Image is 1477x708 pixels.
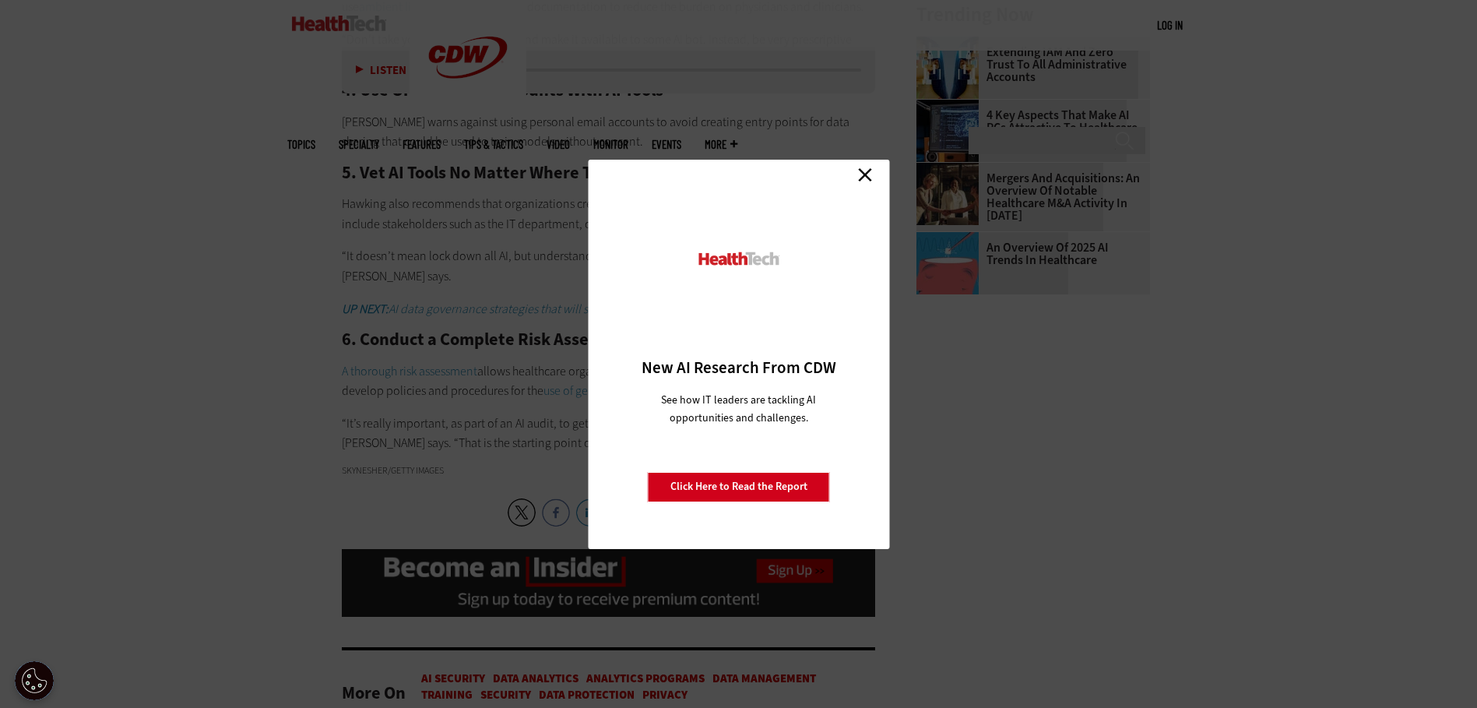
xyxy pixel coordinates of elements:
a: Click Here to Read the Report [648,472,830,502]
a: Close [853,164,877,187]
div: Cookie Settings [15,661,54,700]
button: Open Preferences [15,661,54,700]
h3: New AI Research From CDW [615,357,862,379]
p: See how IT leaders are tackling AI opportunities and challenges. [642,391,835,427]
img: HealthTech_0.png [696,251,781,267]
